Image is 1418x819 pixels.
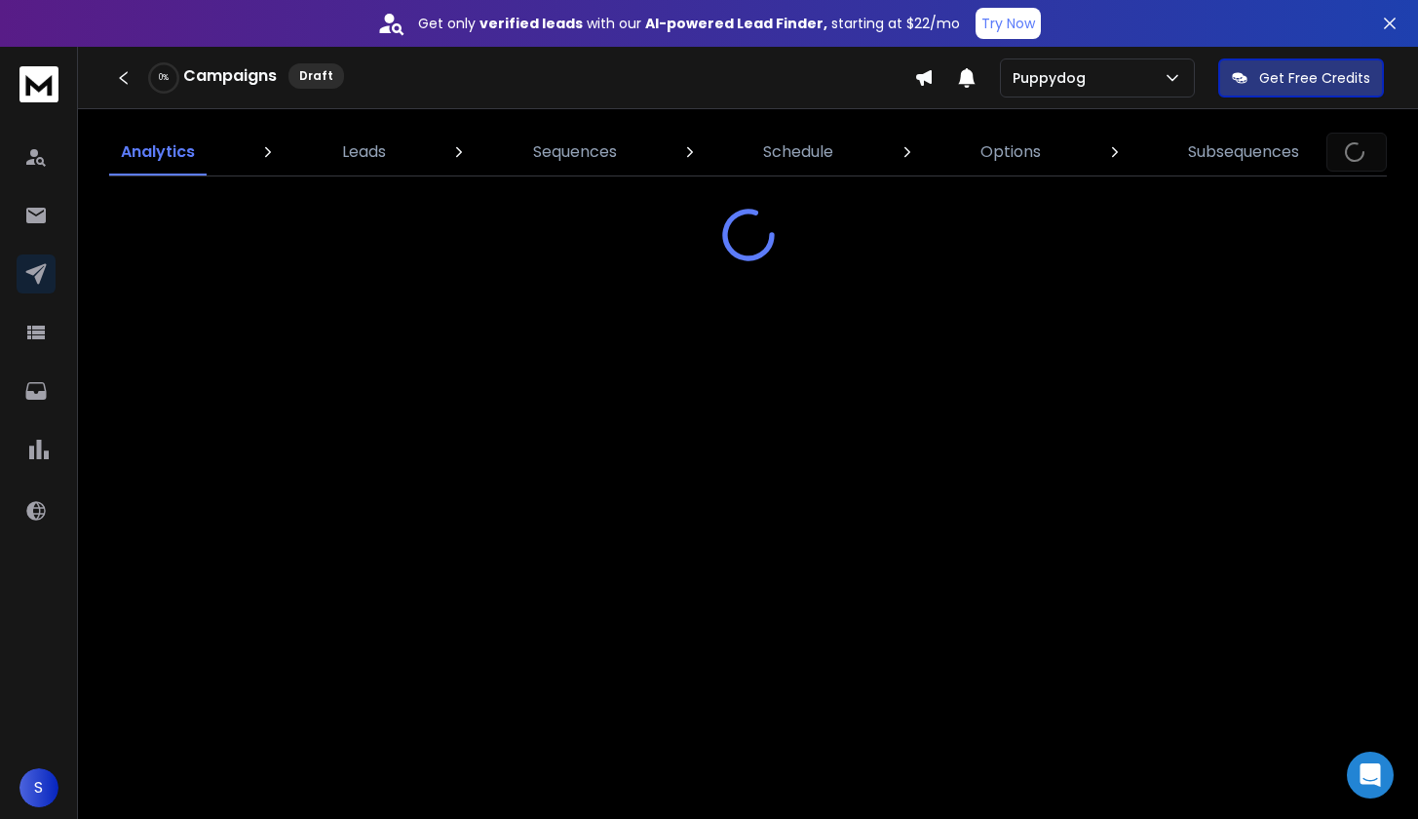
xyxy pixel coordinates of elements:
p: Leads [342,140,386,164]
p: Options [980,140,1041,164]
p: Analytics [121,140,195,164]
p: 0 % [159,72,169,84]
p: Get Free Credits [1259,68,1370,88]
div: Open Intercom Messenger [1347,752,1394,799]
p: Get only with our starting at $22/mo [418,14,960,33]
a: Sequences [521,129,629,175]
a: Options [969,129,1053,175]
button: Get Free Credits [1218,58,1384,97]
a: Subsequences [1176,129,1311,175]
p: Schedule [763,140,833,164]
a: Schedule [751,129,845,175]
img: logo [19,66,58,102]
a: Analytics [109,129,207,175]
button: S [19,768,58,807]
strong: AI-powered Lead Finder, [645,14,827,33]
p: Sequences [533,140,617,164]
button: Try Now [976,8,1041,39]
p: Try Now [981,14,1035,33]
p: Subsequences [1188,140,1299,164]
strong: verified leads [479,14,583,33]
p: Puppydog [1013,68,1093,88]
a: Leads [330,129,398,175]
div: Draft [288,63,344,89]
h1: Campaigns [183,64,277,88]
